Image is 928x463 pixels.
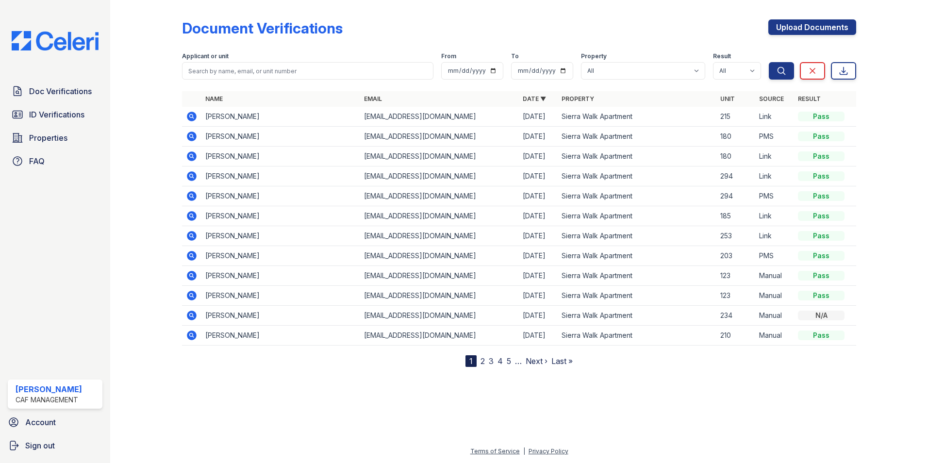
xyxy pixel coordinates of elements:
div: Document Verifications [182,19,343,37]
a: 3 [489,356,494,366]
td: Manual [755,286,794,306]
td: [EMAIL_ADDRESS][DOMAIN_NAME] [360,166,519,186]
span: Sign out [25,440,55,451]
div: Pass [798,211,845,221]
div: 1 [465,355,477,367]
td: [DATE] [519,107,558,127]
div: Pass [798,171,845,181]
td: 180 [716,127,755,147]
td: [EMAIL_ADDRESS][DOMAIN_NAME] [360,147,519,166]
td: [DATE] [519,166,558,186]
td: [PERSON_NAME] [201,186,360,206]
a: Result [798,95,821,102]
td: [PERSON_NAME] [201,286,360,306]
td: 185 [716,206,755,226]
td: [DATE] [519,226,558,246]
a: Account [4,413,106,432]
td: [DATE] [519,306,558,326]
td: [EMAIL_ADDRESS][DOMAIN_NAME] [360,107,519,127]
td: 294 [716,186,755,206]
td: 123 [716,266,755,286]
a: Property [562,95,594,102]
div: Pass [798,151,845,161]
td: Manual [755,306,794,326]
td: Sierra Walk Apartment [558,226,716,246]
input: Search by name, email, or unit number [182,62,433,80]
td: Link [755,147,794,166]
div: Pass [798,191,845,201]
div: | [523,447,525,455]
td: Sierra Walk Apartment [558,206,716,226]
td: Link [755,206,794,226]
td: Sierra Walk Apartment [558,286,716,306]
td: [PERSON_NAME] [201,246,360,266]
td: [PERSON_NAME] [201,107,360,127]
a: Privacy Policy [529,447,568,455]
td: [PERSON_NAME] [201,127,360,147]
a: Sign out [4,436,106,455]
td: [DATE] [519,186,558,206]
a: Upload Documents [768,19,856,35]
div: Pass [798,132,845,141]
a: Terms of Service [470,447,520,455]
td: [PERSON_NAME] [201,147,360,166]
div: [PERSON_NAME] [16,383,82,395]
div: Pass [798,291,845,300]
td: [DATE] [519,127,558,147]
span: Doc Verifications [29,85,92,97]
td: Link [755,226,794,246]
a: 4 [497,356,503,366]
td: [PERSON_NAME] [201,326,360,346]
td: 215 [716,107,755,127]
td: [PERSON_NAME] [201,266,360,286]
td: 203 [716,246,755,266]
a: Unit [720,95,735,102]
td: 123 [716,286,755,306]
td: [PERSON_NAME] [201,206,360,226]
td: Sierra Walk Apartment [558,107,716,127]
span: Properties [29,132,67,144]
a: Last » [551,356,573,366]
a: Next › [526,356,547,366]
a: Name [205,95,223,102]
a: Doc Verifications [8,82,102,101]
td: Sierra Walk Apartment [558,127,716,147]
td: [EMAIL_ADDRESS][DOMAIN_NAME] [360,306,519,326]
div: Pass [798,251,845,261]
td: 294 [716,166,755,186]
td: [DATE] [519,147,558,166]
span: FAQ [29,155,45,167]
td: Link [755,107,794,127]
a: Source [759,95,784,102]
td: Sierra Walk Apartment [558,166,716,186]
td: Manual [755,266,794,286]
td: Sierra Walk Apartment [558,246,716,266]
td: [PERSON_NAME] [201,166,360,186]
td: [EMAIL_ADDRESS][DOMAIN_NAME] [360,206,519,226]
a: 2 [481,356,485,366]
div: Pass [798,112,845,121]
div: N/A [798,311,845,320]
label: Applicant or unit [182,52,229,60]
label: Result [713,52,731,60]
td: [EMAIL_ADDRESS][DOMAIN_NAME] [360,127,519,147]
td: Manual [755,326,794,346]
td: [DATE] [519,206,558,226]
td: PMS [755,186,794,206]
td: [EMAIL_ADDRESS][DOMAIN_NAME] [360,226,519,246]
td: 180 [716,147,755,166]
td: Sierra Walk Apartment [558,147,716,166]
a: Properties [8,128,102,148]
td: [EMAIL_ADDRESS][DOMAIN_NAME] [360,266,519,286]
td: Link [755,166,794,186]
td: [EMAIL_ADDRESS][DOMAIN_NAME] [360,286,519,306]
td: Sierra Walk Apartment [558,306,716,326]
td: [DATE] [519,286,558,306]
td: PMS [755,246,794,266]
td: [DATE] [519,246,558,266]
a: Date ▼ [523,95,546,102]
a: 5 [507,356,511,366]
td: [PERSON_NAME] [201,226,360,246]
span: Account [25,416,56,428]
